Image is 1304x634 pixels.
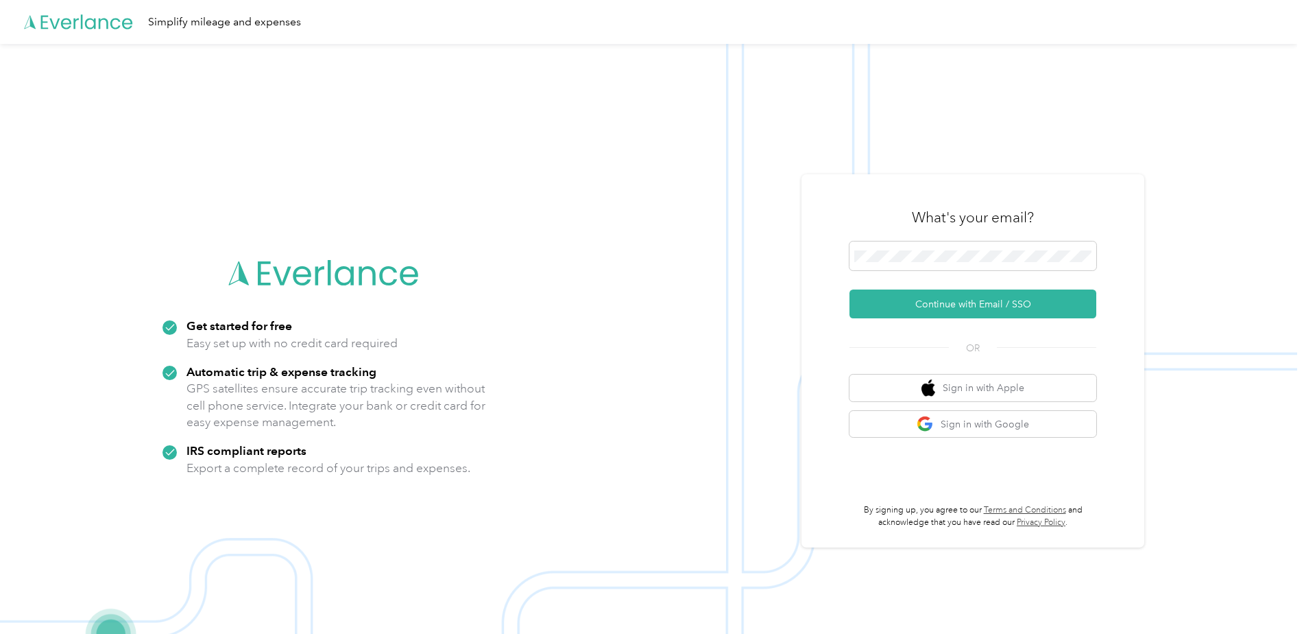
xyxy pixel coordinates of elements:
p: GPS satellites ensure accurate trip tracking even without cell phone service. Integrate your bank... [186,380,486,431]
h3: What's your email? [912,208,1034,227]
div: Simplify mileage and expenses [148,14,301,31]
p: Export a complete record of your trips and expenses. [186,460,470,477]
p: Easy set up with no credit card required [186,335,398,352]
a: Terms and Conditions [984,505,1066,515]
strong: IRS compliant reports [186,443,306,458]
button: Continue with Email / SSO [849,290,1096,318]
button: google logoSign in with Google [849,411,1096,438]
span: OR [949,341,997,355]
strong: Automatic trip & expense tracking [186,364,376,379]
img: google logo [917,416,934,433]
strong: Get started for free [186,318,292,333]
img: apple logo [921,379,935,397]
p: By signing up, you agree to our and acknowledge that you have read our . [849,504,1096,528]
a: Privacy Policy [1017,517,1065,528]
button: apple logoSign in with Apple [849,375,1096,401]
